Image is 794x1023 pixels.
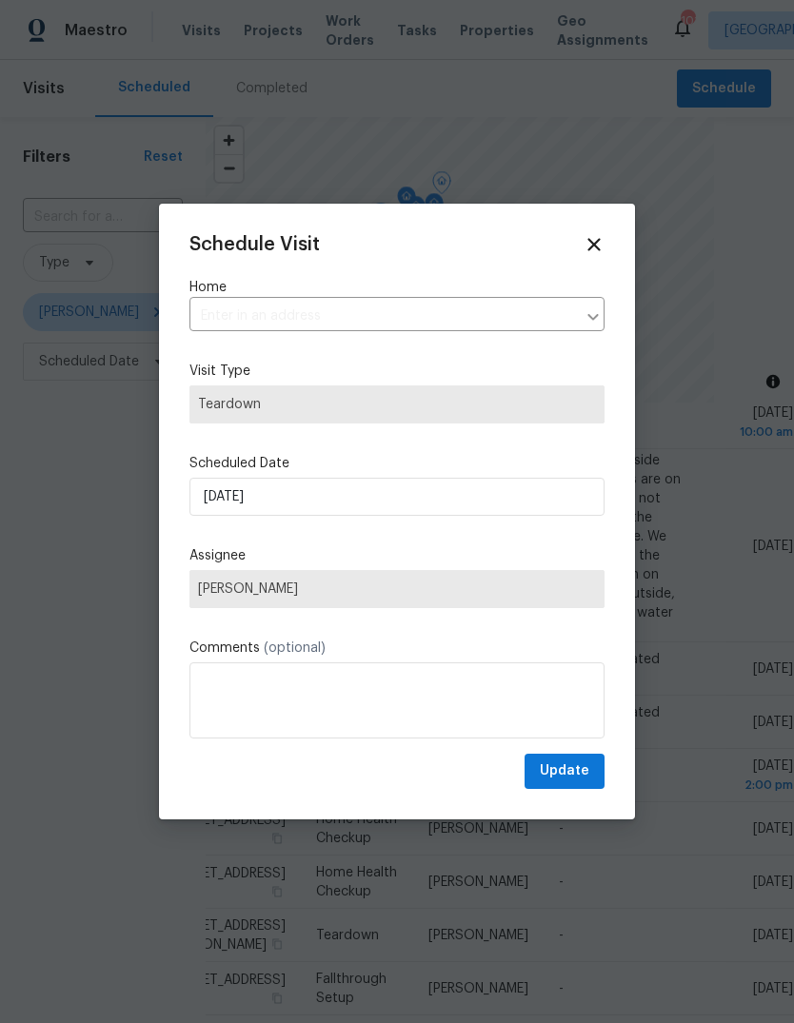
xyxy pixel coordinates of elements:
[525,754,605,789] button: Update
[189,454,605,473] label: Scheduled Date
[189,546,605,565] label: Assignee
[189,302,576,331] input: Enter in an address
[198,395,596,414] span: Teardown
[189,478,605,516] input: M/D/YYYY
[189,639,605,658] label: Comments
[264,641,326,655] span: (optional)
[189,362,605,381] label: Visit Type
[189,278,605,297] label: Home
[198,581,596,597] span: [PERSON_NAME]
[189,235,320,254] span: Schedule Visit
[584,234,605,255] span: Close
[540,759,589,783] span: Update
